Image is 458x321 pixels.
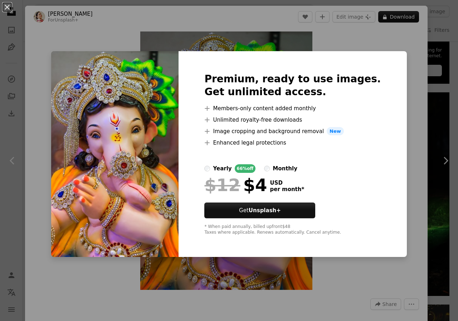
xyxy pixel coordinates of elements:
[204,203,315,218] button: GetUnsplash+
[270,186,304,193] span: per month *
[204,166,210,171] input: yearly66%off
[204,116,381,124] li: Unlimited royalty-free downloads
[204,73,381,98] h2: Premium, ready to use images. Get unlimited access.
[204,176,240,194] span: $12
[327,127,344,136] span: New
[249,207,281,214] strong: Unsplash+
[204,127,381,136] li: Image cropping and background removal
[204,138,381,147] li: Enhanced legal protections
[204,104,381,113] li: Members-only content added monthly
[204,176,267,194] div: $4
[264,166,270,171] input: monthly
[235,164,256,173] div: 66% off
[213,164,232,173] div: yearly
[204,224,381,235] div: * When paid annually, billed upfront $48 Taxes where applicable. Renews automatically. Cancel any...
[270,180,304,186] span: USD
[51,51,179,257] img: premium_photo-1722677454848-8b137c2572f3
[273,164,297,173] div: monthly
